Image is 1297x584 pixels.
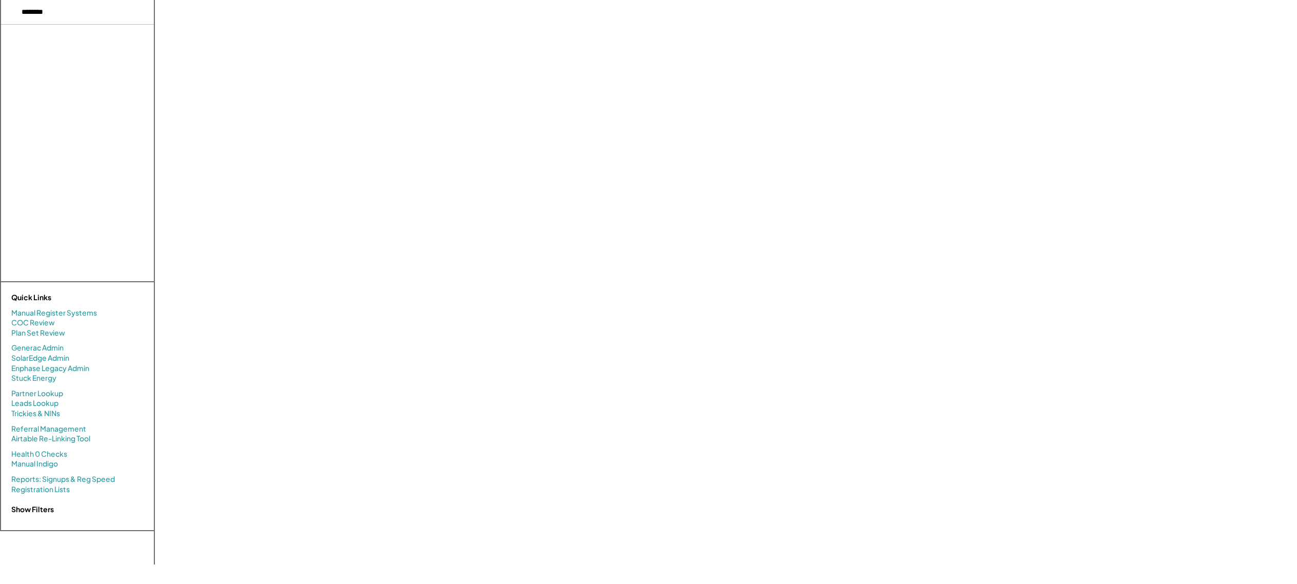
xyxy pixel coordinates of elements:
[11,449,67,459] a: Health 0 Checks
[11,434,90,444] a: Airtable Re-Linking Tool
[11,363,89,374] a: Enphase Legacy Admin
[11,388,63,399] a: Partner Lookup
[11,398,58,408] a: Leads Lookup
[11,353,69,363] a: SolarEdge Admin
[11,408,60,419] a: Trickies & NINs
[11,484,70,495] a: Registration Lists
[11,328,65,338] a: Plan Set Review
[11,318,55,328] a: COC Review
[11,373,56,383] a: Stuck Energy
[11,504,54,514] strong: Show Filters
[11,293,114,303] div: Quick Links
[11,343,64,353] a: Generac Admin
[11,459,58,469] a: Manual Indigo
[11,308,97,318] a: Manual Register Systems
[11,424,86,434] a: Referral Management
[11,474,115,484] a: Reports: Signups & Reg Speed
